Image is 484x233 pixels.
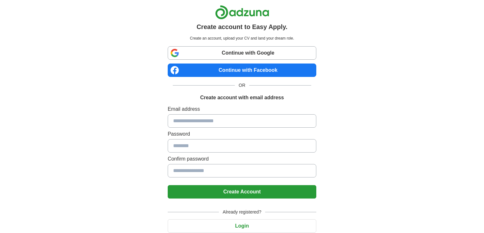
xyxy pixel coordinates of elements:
label: Email address [168,105,316,113]
button: Create Account [168,185,316,199]
a: Continue with Facebook [168,64,316,77]
button: Login [168,219,316,233]
span: Already registered? [219,209,265,215]
h1: Create account to Easy Apply. [197,22,288,32]
a: Login [168,223,316,229]
p: Create an account, upload your CV and land your dream role. [169,35,315,41]
span: OR [235,82,249,89]
a: Continue with Google [168,46,316,60]
label: Password [168,130,316,138]
img: Adzuna logo [215,5,269,19]
h1: Create account with email address [200,94,284,101]
label: Confirm password [168,155,316,163]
